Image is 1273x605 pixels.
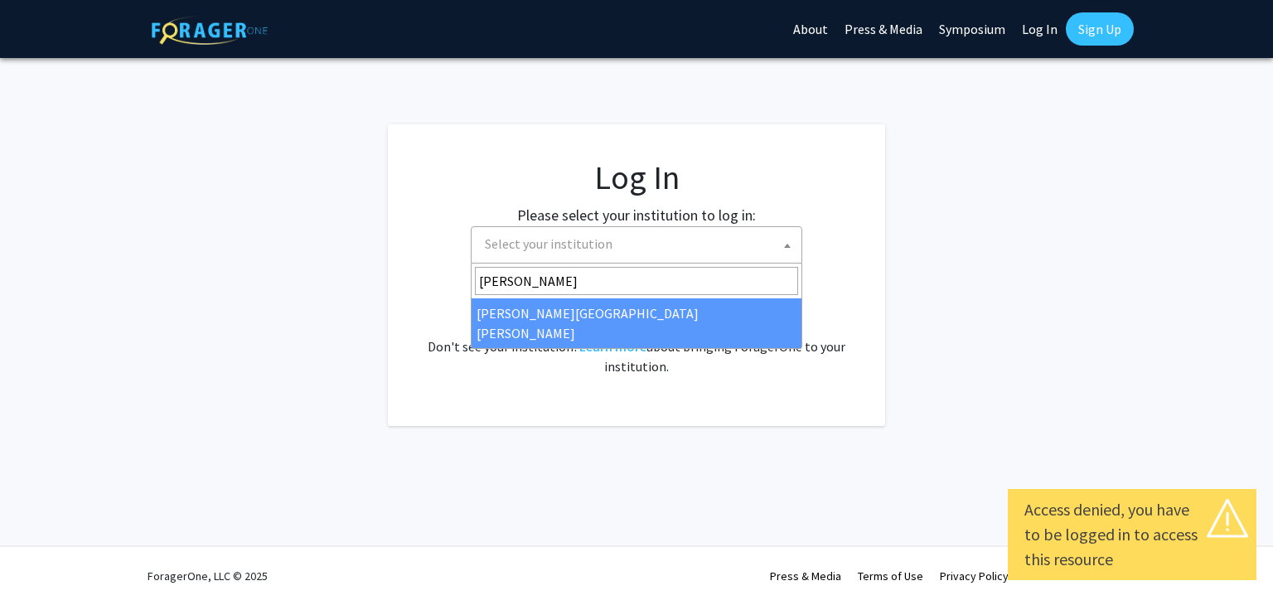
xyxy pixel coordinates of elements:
input: Search [475,267,798,295]
span: Select your institution [485,235,612,252]
span: Select your institution [478,227,801,261]
li: [PERSON_NAME][GEOGRAPHIC_DATA][PERSON_NAME] [472,298,801,348]
a: Privacy Policy [940,569,1009,583]
div: ForagerOne, LLC © 2025 [148,547,268,605]
label: Please select your institution to log in: [517,204,756,226]
img: ForagerOne Logo [152,16,268,45]
div: Access denied, you have to be logged in to access this resource [1024,497,1240,572]
div: No account? . Don't see your institution? about bringing ForagerOne to your institution. [421,297,852,376]
a: Press & Media [770,569,841,583]
a: Sign Up [1066,12,1134,46]
a: Terms of Use [858,569,923,583]
span: Select your institution [471,226,802,264]
h1: Log In [421,157,852,197]
iframe: Chat [12,530,70,593]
